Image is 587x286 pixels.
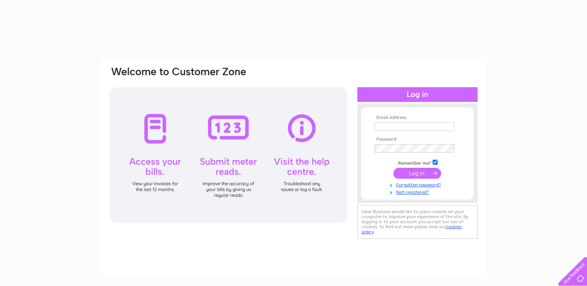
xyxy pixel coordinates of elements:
input: Submit [393,168,441,179]
th: Email Address: [372,115,462,121]
a: Forgotten password? [374,181,462,188]
th: Password: [372,137,462,142]
a: cookies policy [362,224,462,234]
div: Clear Business would like to place cookies on your computer to improve your experience of the sit... [357,205,478,239]
a: Not registered? [374,188,462,195]
td: Remember me? [372,159,462,166]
